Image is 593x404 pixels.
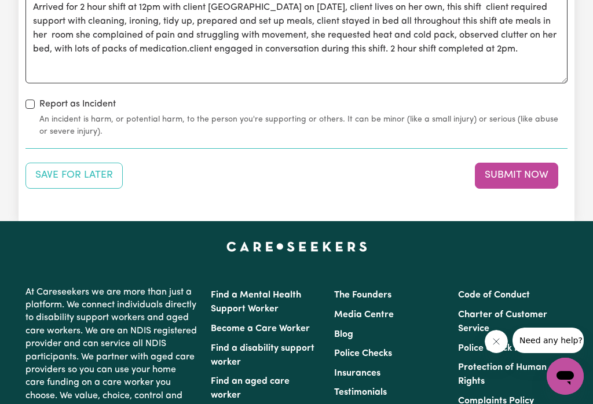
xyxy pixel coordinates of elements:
a: Police Checks [334,349,392,358]
a: Charter of Customer Service [458,310,547,333]
a: Find an aged care worker [211,377,290,400]
a: Protection of Human Rights [458,363,547,386]
iframe: Message from company [513,328,584,353]
small: An incident is harm, or potential harm, to the person you're supporting or others. It can be mino... [39,113,568,138]
a: Media Centre [334,310,394,319]
iframe: Button to launch messaging window [547,358,584,395]
label: Report as Incident [39,97,116,111]
a: Blog [334,330,353,339]
a: The Founders [334,291,391,300]
button: Submit your job report [475,163,558,188]
a: Find a disability support worker [211,344,314,367]
a: Find a Mental Health Support Worker [211,291,301,314]
a: Code of Conduct [458,291,530,300]
a: Testimonials [334,388,387,397]
a: Become a Care Worker [211,324,310,333]
a: Police Check Policy [458,344,539,353]
a: Insurances [334,369,380,378]
button: Save your job report [25,163,123,188]
iframe: Close message [485,330,508,353]
a: Careseekers home page [226,242,367,251]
